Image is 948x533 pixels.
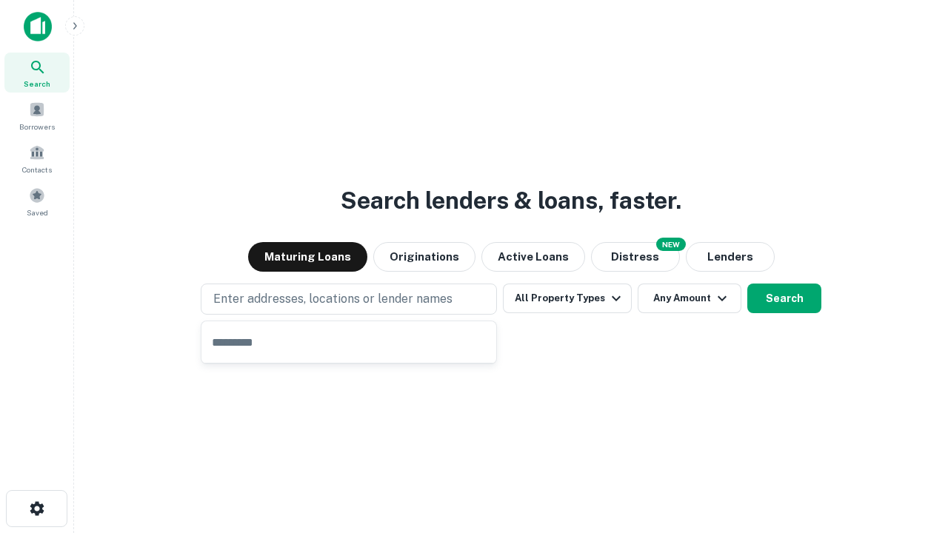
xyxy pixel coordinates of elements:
span: Contacts [22,164,52,175]
button: Maturing Loans [248,242,367,272]
div: NEW [656,238,686,251]
button: All Property Types [503,284,632,313]
p: Enter addresses, locations or lender names [213,290,453,308]
a: Search [4,53,70,93]
span: Borrowers [19,121,55,133]
button: Enter addresses, locations or lender names [201,284,497,315]
a: Contacts [4,138,70,178]
a: Borrowers [4,95,70,135]
h3: Search lenders & loans, faster. [341,183,681,218]
button: Originations [373,242,475,272]
button: Search distressed loans with lien and other non-mortgage details. [591,242,680,272]
img: capitalize-icon.png [24,12,52,41]
button: Lenders [686,242,775,272]
button: Active Loans [481,242,585,272]
button: Any Amount [638,284,741,313]
a: Saved [4,181,70,221]
span: Saved [27,207,48,218]
iframe: Chat Widget [874,415,948,486]
button: Search [747,284,821,313]
span: Search [24,78,50,90]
